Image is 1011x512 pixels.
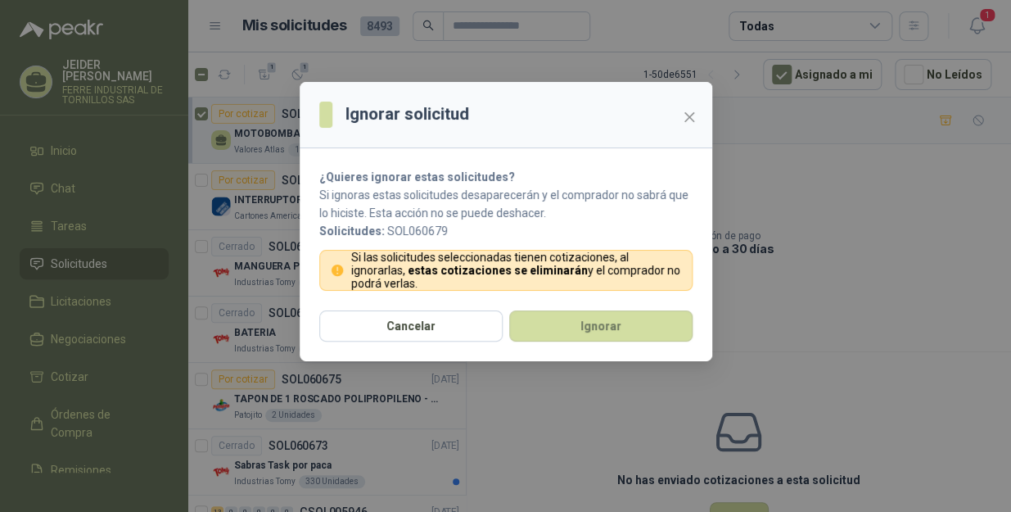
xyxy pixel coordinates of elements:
p: Si ignoras estas solicitudes desaparecerán y el comprador no sabrá que lo hiciste. Esta acción no... [319,186,693,222]
button: Close [676,104,702,130]
strong: estas cotizaciones se eliminarán [407,264,587,277]
strong: ¿Quieres ignorar estas solicitudes? [319,170,515,184]
p: Si las solicitudes seleccionadas tienen cotizaciones, al ignorarlas, y el comprador no podrá verlas. [350,251,682,290]
button: Cancelar [319,310,503,342]
b: Solicitudes: [319,224,385,238]
p: SOL060679 [319,222,693,240]
span: close [683,111,696,124]
button: Ignorar [509,310,693,342]
h3: Ignorar solicitud [345,102,469,127]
